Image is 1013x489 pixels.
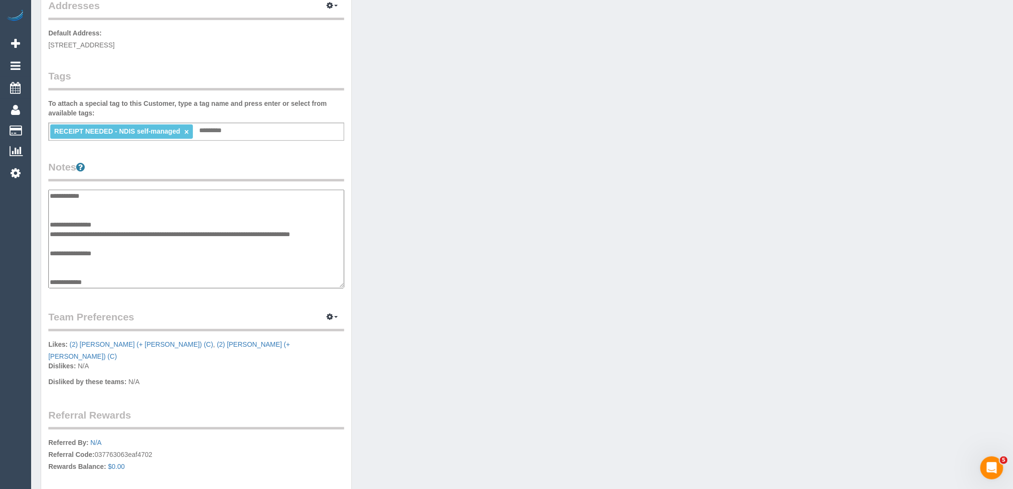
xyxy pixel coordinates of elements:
[48,462,106,471] label: Rewards Balance:
[48,438,344,474] p: 037763063eaf4702
[48,377,126,387] label: Disliked by these teams:
[108,463,125,470] a: $0.00
[6,10,25,23] img: Automaid Logo
[78,362,89,370] span: N/A
[48,69,344,91] legend: Tags
[54,127,180,135] span: RECEIPT NEEDED - NDIS self-managed
[980,456,1003,479] iframe: Intercom live chat
[48,41,114,49] span: [STREET_ADDRESS]
[48,340,68,349] label: Likes:
[48,310,344,331] legend: Team Preferences
[48,28,102,38] label: Default Address:
[48,160,344,182] legend: Notes
[69,341,215,348] span: ,
[48,438,89,447] label: Referred By:
[184,128,189,136] a: ×
[48,361,76,371] label: Dislikes:
[48,341,290,360] a: (2) [PERSON_NAME] (+ [PERSON_NAME]) (C)
[90,439,101,446] a: N/A
[69,341,213,348] a: (2) [PERSON_NAME] (+ [PERSON_NAME]) (C)
[48,99,344,118] label: To attach a special tag to this Customer, type a tag name and press enter or select from availabl...
[48,450,94,459] label: Referral Code:
[1000,456,1008,464] span: 5
[128,378,139,386] span: N/A
[48,408,344,430] legend: Referral Rewards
